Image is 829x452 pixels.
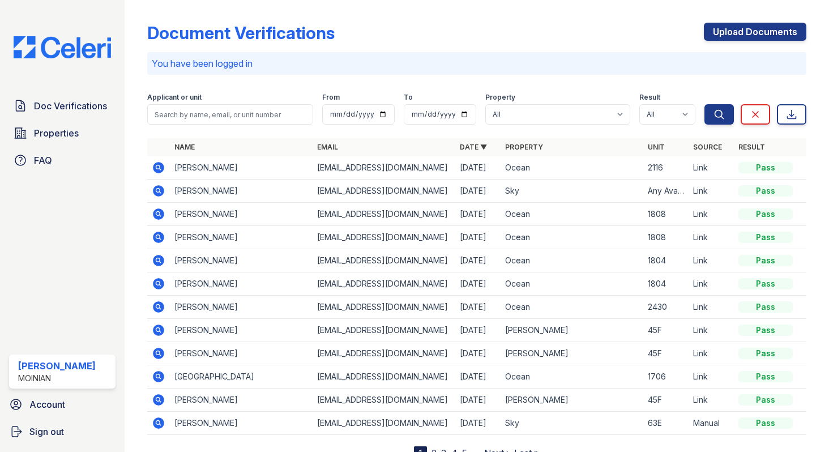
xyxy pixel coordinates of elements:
td: [EMAIL_ADDRESS][DOMAIN_NAME] [313,365,455,389]
td: [EMAIL_ADDRESS][DOMAIN_NAME] [313,389,455,412]
td: Ocean [501,203,643,226]
div: Pass [738,394,793,406]
td: Ocean [501,156,643,180]
td: Link [689,180,734,203]
label: To [404,93,413,102]
td: 1706 [643,365,689,389]
td: [PERSON_NAME] [501,342,643,365]
td: [DATE] [455,319,501,342]
div: Moinian [18,373,96,384]
td: [PERSON_NAME] [170,226,313,249]
td: [DATE] [455,296,501,319]
td: Link [689,156,734,180]
td: Link [689,342,734,365]
a: Properties [9,122,116,144]
div: Pass [738,232,793,243]
td: [DATE] [455,365,501,389]
td: 2430 [643,296,689,319]
a: Unit [648,143,665,151]
td: [GEOGRAPHIC_DATA] [170,365,313,389]
div: Pass [738,185,793,197]
td: Link [689,389,734,412]
td: [EMAIL_ADDRESS][DOMAIN_NAME] [313,226,455,249]
td: Link [689,296,734,319]
td: [PERSON_NAME] [170,319,313,342]
td: [EMAIL_ADDRESS][DOMAIN_NAME] [313,272,455,296]
td: Ocean [501,365,643,389]
td: Manual [689,412,734,435]
div: Pass [738,208,793,220]
td: Ocean [501,226,643,249]
a: Name [174,143,195,151]
a: FAQ [9,149,116,172]
div: [PERSON_NAME] [18,359,96,373]
td: [PERSON_NAME] [170,156,313,180]
td: Link [689,272,734,296]
label: Property [485,93,515,102]
td: 45F [643,342,689,365]
td: [EMAIL_ADDRESS][DOMAIN_NAME] [313,412,455,435]
td: [DATE] [455,389,501,412]
label: Result [639,93,660,102]
td: [DATE] [455,412,501,435]
label: Applicant or unit [147,93,202,102]
td: [DATE] [455,156,501,180]
td: Sky [501,412,643,435]
td: 1804 [643,272,689,296]
td: [PERSON_NAME] [170,389,313,412]
td: [PERSON_NAME] [501,319,643,342]
div: Document Verifications [147,23,335,43]
td: 2116 [643,156,689,180]
td: [PERSON_NAME] [170,180,313,203]
td: Link [689,365,734,389]
td: [DATE] [455,180,501,203]
a: Result [738,143,765,151]
label: From [322,93,340,102]
td: 1808 [643,226,689,249]
div: Pass [738,371,793,382]
div: Pass [738,348,793,359]
td: 63E [643,412,689,435]
td: [DATE] [455,203,501,226]
span: FAQ [34,153,52,167]
td: [PERSON_NAME] [170,296,313,319]
td: [PERSON_NAME] [170,249,313,272]
td: Link [689,249,734,272]
td: [EMAIL_ADDRESS][DOMAIN_NAME] [313,296,455,319]
td: [PERSON_NAME] [170,342,313,365]
td: [EMAIL_ADDRESS][DOMAIN_NAME] [313,180,455,203]
td: Ocean [501,296,643,319]
td: 45F [643,389,689,412]
div: Pass [738,417,793,429]
span: Doc Verifications [34,99,107,113]
input: Search by name, email, or unit number [147,104,313,125]
td: [EMAIL_ADDRESS][DOMAIN_NAME] [313,249,455,272]
td: [EMAIL_ADDRESS][DOMAIN_NAME] [313,319,455,342]
div: Pass [738,325,793,336]
td: [DATE] [455,272,501,296]
td: [PERSON_NAME] [501,389,643,412]
a: Sign out [5,420,120,443]
td: 1804 [643,249,689,272]
img: CE_Logo_Blue-a8612792a0a2168367f1c8372b55b34899dd931a85d93a1a3d3e32e68fde9ad4.png [5,36,120,58]
span: Sign out [29,425,64,438]
a: Upload Documents [704,23,806,41]
div: Pass [738,301,793,313]
a: Date ▼ [460,143,487,151]
td: [EMAIL_ADDRESS][DOMAIN_NAME] [313,203,455,226]
td: [DATE] [455,249,501,272]
td: [EMAIL_ADDRESS][DOMAIN_NAME] [313,156,455,180]
td: [PERSON_NAME] [170,272,313,296]
td: Link [689,203,734,226]
td: [PERSON_NAME] [170,412,313,435]
td: [PERSON_NAME] [170,203,313,226]
td: [DATE] [455,226,501,249]
td: Link [689,226,734,249]
td: 45F [643,319,689,342]
td: Ocean [501,249,643,272]
td: [DATE] [455,342,501,365]
td: 1808 [643,203,689,226]
td: Sky [501,180,643,203]
a: Email [317,143,338,151]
